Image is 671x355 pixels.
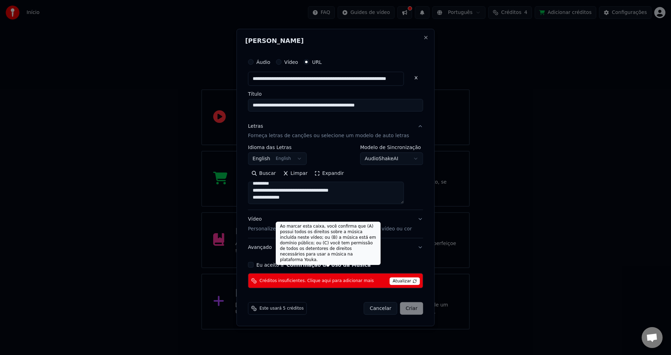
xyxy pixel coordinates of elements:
div: Vídeo [248,216,412,232]
button: Limpar [279,168,311,179]
div: Letras [248,123,263,130]
label: Modelo de Sincronização [360,145,423,150]
span: Atualizar [390,278,420,285]
span: Créditos insuficientes. Clique aqui para adicionar mais [260,278,374,283]
button: Cancelar [364,302,397,315]
h2: [PERSON_NAME] [245,37,426,44]
div: Ao marcar esta caixa, você confirma que (A) possui todos os direitos sobre a música incluída nest... [276,222,381,265]
button: VídeoPersonalize o vídeo de [PERSON_NAME]: use imagem, vídeo ou cor [248,210,423,238]
span: Este usará 5 créditos [260,306,304,311]
button: Eu aceito a [287,262,371,267]
label: Eu aceito a [257,262,371,267]
button: Buscar [248,168,280,179]
label: URL [312,59,322,64]
label: Vídeo [284,59,298,64]
button: Expandir [311,168,347,179]
button: LetrasForneça letras de canções ou selecione um modelo de auto letras [248,117,423,145]
button: Avançado [248,238,423,257]
p: Personalize o vídeo de [PERSON_NAME]: use imagem, vídeo ou cor [248,225,412,232]
p: Forneça letras de canções ou selecione um modelo de auto letras [248,132,409,139]
label: Título [248,91,423,96]
label: Áudio [257,59,270,64]
label: Idioma das Letras [248,145,307,150]
div: LetrasForneça letras de canções ou selecione um modelo de auto letras [248,145,423,210]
